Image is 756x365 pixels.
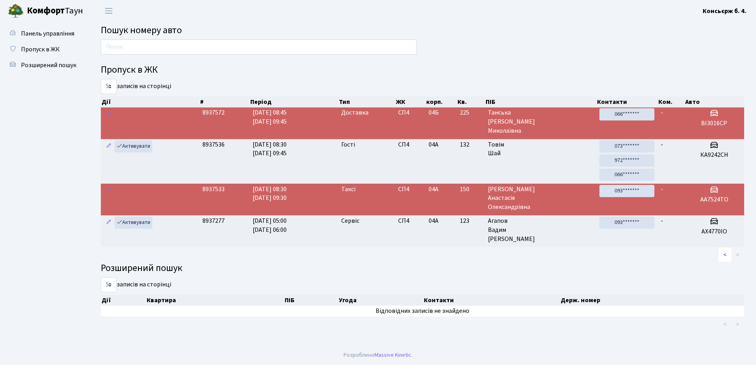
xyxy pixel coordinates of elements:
span: - [661,140,663,149]
span: [DATE] 08:45 [DATE] 09:45 [253,108,287,126]
th: Дії [101,96,199,107]
span: Розширений пошук [21,61,76,70]
span: 04Б [429,108,439,117]
a: Редагувати [104,216,113,229]
span: - [661,108,663,117]
span: [DATE] 05:00 [DATE] 06:00 [253,216,287,234]
th: Контакти [596,96,658,107]
span: - [661,185,663,194]
td: Відповідних записів не знайдено [101,306,744,316]
span: 8937277 [202,216,225,225]
input: Пошук [101,40,417,55]
button: Переключити навігацію [99,4,119,17]
a: Пропуск в ЖК [4,41,83,57]
span: 8937533 [202,185,225,194]
h5: АХ4770ІО [688,228,741,235]
th: Ком. [658,96,684,107]
span: 123 [460,216,482,226]
a: Консьєрж б. 4. [703,6,747,16]
th: Дії [101,295,146,306]
a: Панель управління [4,26,83,41]
h5: КА9242СН [688,151,741,159]
select: записів на сторінці [101,277,117,292]
span: 225 [460,108,482,117]
th: Квартира [146,295,284,306]
th: ПІБ [284,295,338,306]
th: Авто [684,96,744,107]
label: записів на сторінці [101,277,171,292]
span: Агапов Вадим [PERSON_NAME] [488,216,593,244]
a: Редагувати [104,140,113,152]
a: Редагувати [104,108,113,120]
select: записів на сторінці [101,79,117,94]
span: СП4 [398,108,422,117]
img: logo.png [8,3,24,19]
span: Товім Шай [488,140,593,158]
a: Розширений пошук [4,57,83,73]
h4: Розширений пошук [101,263,744,274]
h5: ВІ3016СР [688,120,741,127]
span: - [661,216,663,225]
a: < [718,248,731,262]
span: 04А [429,216,438,225]
label: записів на сторінці [101,79,171,94]
div: Розроблено . [344,351,412,359]
a: Активувати [115,140,152,152]
th: Кв. [457,96,485,107]
th: ПІБ [485,96,596,107]
th: Контакти [423,295,559,306]
span: 8937536 [202,140,225,149]
span: СП4 [398,216,422,226]
th: Період [249,96,338,107]
span: [DATE] 08:30 [DATE] 09:30 [253,185,287,203]
span: 132 [460,140,482,149]
span: Таун [27,4,83,18]
h5: AA7524TO [688,196,741,203]
span: Гості [341,140,355,149]
span: Пропуск в ЖК [21,45,60,54]
a: Редагувати [104,185,113,197]
th: Угода [338,295,423,306]
th: ЖК [395,96,425,107]
span: 04А [429,140,438,149]
th: # [199,96,249,107]
span: 8937572 [202,108,225,117]
span: Танська [PERSON_NAME] Миколаївна [488,108,593,135]
span: 04А [429,185,438,194]
span: 150 [460,185,482,194]
th: корп. [425,96,457,107]
th: Тип [338,96,395,107]
span: Доставка [341,108,369,117]
a: Активувати [115,216,152,229]
a: Massive Kinetic [374,351,411,359]
span: СП4 [398,140,422,149]
span: [DATE] 08:30 [DATE] 09:45 [253,140,287,158]
b: Консьєрж б. 4. [703,7,747,15]
span: СП4 [398,185,422,194]
h4: Пропуск в ЖК [101,64,744,76]
b: Комфорт [27,4,65,17]
th: Держ. номер [560,295,744,306]
span: Панель управління [21,29,74,38]
span: Таксі [341,185,355,194]
span: Сервіс [341,216,359,226]
span: Пошук номеру авто [101,23,182,37]
span: [PERSON_NAME] Анастасія Олександрівна [488,185,593,212]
